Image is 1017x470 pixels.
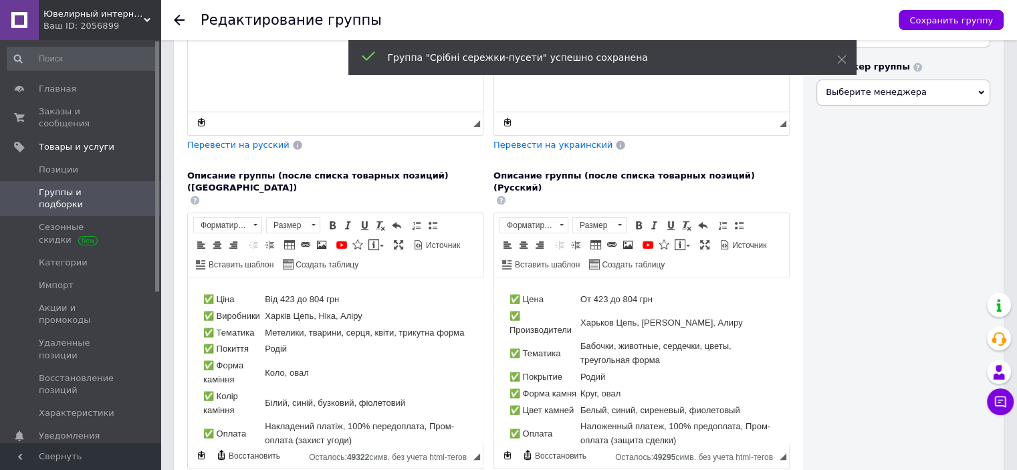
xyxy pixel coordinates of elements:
td: ✅ Производители [15,31,84,61]
span: Вставить шаблон [513,259,580,271]
span: Перетащите для изменения размера [473,120,480,127]
a: Вставить сообщение [366,237,386,252]
a: Сделать резервную копию сейчас [194,448,209,463]
span: Позиции [39,164,78,176]
span: Категории [39,257,88,269]
a: Увеличить отступ [262,237,277,252]
div: Подсчет символов [771,116,780,129]
a: Источник [717,237,768,252]
a: Изображение [620,237,635,252]
a: Сделать резервную копию сейчас [500,115,515,130]
a: Полужирный (Ctrl+B) [631,218,646,233]
div: Подсчет символов [309,449,473,462]
td: От 423 до 804 грн [86,15,280,30]
a: Вставить/Редактировать ссылку (Ctrl+L) [604,237,619,252]
span: Создать таблицу [600,259,665,271]
td: ✅ Форма камня [15,109,84,124]
span: Выберите менеджера [816,80,990,105]
span: Акции и промокоды [39,302,124,326]
a: Вставить / удалить нумерованный список [715,218,730,233]
a: Уменьшить отступ [246,237,261,252]
a: Курсив (Ctrl+I) [647,218,662,233]
td: ✅ Цвет камней [15,126,84,141]
td: ✅ Оплата [15,142,84,171]
a: По левому краю [194,237,209,252]
td: ✅ Виробники [15,31,75,47]
iframe: Визуальный текстовый редактор, DFFFB5D7-330D-48CF-A0DB-B113100BC289 [494,277,789,445]
a: Форматирование [499,217,568,233]
a: По левому краю [500,237,515,252]
span: Перевести на украинский [493,140,612,150]
a: Сделать резервную копию сейчас [194,115,209,130]
td: ✅ Цена [15,15,84,30]
a: Вставить иконку [350,237,365,252]
span: Перетащите для изменения размера [473,453,480,460]
a: Подчеркнутый (Ctrl+U) [663,218,678,233]
td: ✅ Покиття [15,64,75,80]
button: Чат с покупателем [987,388,1014,415]
a: Форматирование [193,217,262,233]
a: По правому краю [532,237,547,252]
span: Описание группы (после списка товарных позиций) ([GEOGRAPHIC_DATA]) [187,170,449,193]
span: Ювелирный интернет-магазин серебряных украшений в Харькове | Mirserebra.org [43,8,144,20]
td: ✅ Покрытие [15,92,84,108]
td: Белый, синий, сиреневый, фиолетовый [86,126,280,141]
div: Ваш ID: 2056899 [43,20,160,32]
a: По правому краю [226,237,241,252]
a: Убрать форматирование [373,218,388,233]
td: Харьков Цепь, [PERSON_NAME], Алиру [86,31,280,61]
td: ✅ Тематика [15,48,75,64]
span: Главная [39,83,76,95]
a: Таблица [282,237,297,252]
span: Товары и услуги [39,141,114,153]
span: Перетащите для изменения размера [780,453,786,460]
td: Білий, синій, бузковий, фіолетовий [76,112,280,141]
a: Отменить (Ctrl+Z) [389,218,404,233]
td: Родій [76,64,280,80]
a: Добавить видео с YouTube [334,237,349,252]
span: Перетащите для изменения размера [780,120,786,127]
span: Вставить шаблон [207,259,273,271]
a: Вставить / удалить маркированный список [425,218,440,233]
td: Бабочки, животные, сердечки, цветы, треугольная форма [86,62,280,91]
td: Харків Цепь, Ніка, Аліру [76,31,280,47]
span: Удаленные позиции [39,337,124,361]
a: Вставить/Редактировать ссылку (Ctrl+L) [298,237,313,252]
span: Источник [730,240,766,251]
span: Перевести на русский [187,140,290,150]
span: 49322 [347,453,369,462]
td: Від 423 до 804 грн [76,15,280,30]
span: Восстановить [533,451,586,462]
a: Добавить видео с YouTube [641,237,655,252]
span: Описание группы (после списка товарных позиций) (Русский) [493,170,755,193]
span: Уведомления [39,430,100,442]
td: ✅ Ціна [15,15,75,30]
a: Убрать форматирование [679,218,694,233]
a: Подчеркнутый (Ctrl+U) [357,218,372,233]
td: ✅ Тематика [15,62,84,91]
iframe: Визуальный текстовый редактор, 0E53F57C-EE22-4167-A742-233D7F7FDF00 [188,277,483,445]
span: Группы и подборки [39,187,124,211]
span: Импорт [39,279,74,291]
span: Размер [573,218,613,233]
a: Источник [411,237,462,252]
span: Источник [424,240,460,251]
a: По центру [516,237,531,252]
h1: Редактирование группы [201,12,382,28]
span: Сезонные скидки [39,221,124,245]
a: Увеличить отступ [568,237,583,252]
a: Вставить сообщение [673,237,692,252]
span: 49295 [653,453,675,462]
a: Размер [572,217,627,233]
button: Сохранить группу [899,10,1004,30]
div: Подсчет символов [465,116,473,129]
a: Таблица [588,237,603,252]
td: Коло, овал [76,81,280,110]
span: Размер [267,218,307,233]
body: Визуальный текстовый редактор, BB81ED65-9655-43C0-B30B-C82EA90547B2 [13,13,281,27]
a: Вставить / удалить нумерованный список [409,218,424,233]
span: Форматирование [500,218,555,233]
body: Визуальный текстовый редактор, 0E53F57C-EE22-4167-A742-233D7F7FDF00 [13,13,281,415]
span: Менеджер группы [816,62,910,72]
a: Размер [266,217,320,233]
